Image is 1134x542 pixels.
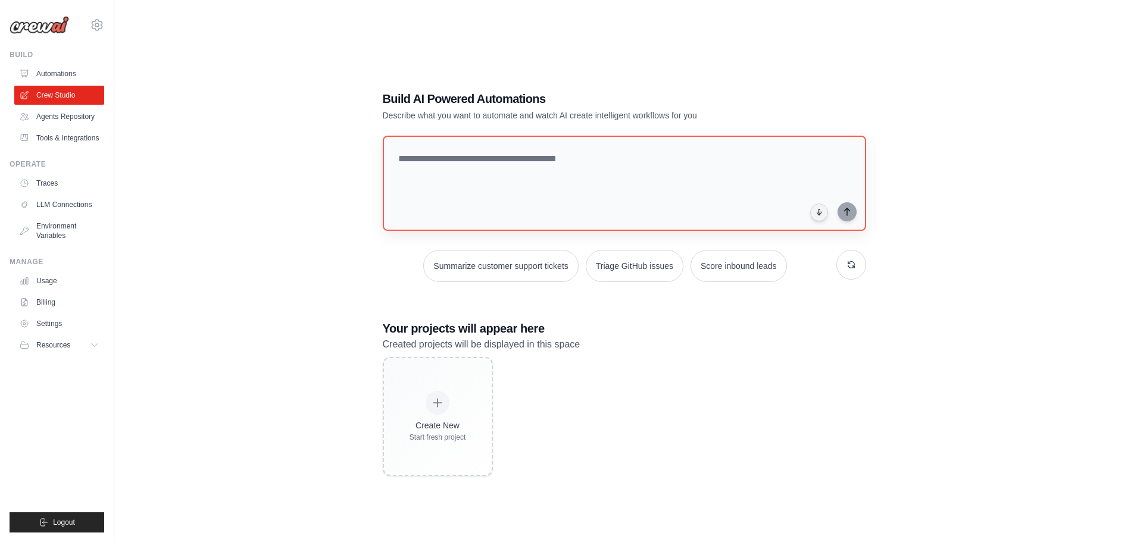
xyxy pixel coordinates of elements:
[36,340,70,350] span: Resources
[383,320,866,337] h3: Your projects will appear here
[14,293,104,312] a: Billing
[691,250,787,282] button: Score inbound leads
[383,90,783,107] h1: Build AI Powered Automations
[14,336,104,355] button: Resources
[14,195,104,214] a: LLM Connections
[10,16,69,34] img: Logo
[14,271,104,290] a: Usage
[423,250,578,282] button: Summarize customer support tickets
[14,314,104,333] a: Settings
[53,518,75,527] span: Logout
[10,159,104,169] div: Operate
[586,250,683,282] button: Triage GitHub issues
[10,257,104,267] div: Manage
[10,50,104,59] div: Build
[14,86,104,105] a: Crew Studio
[810,203,828,221] button: Click to speak your automation idea
[383,337,866,352] p: Created projects will be displayed in this space
[410,419,466,431] div: Create New
[14,64,104,83] a: Automations
[410,433,466,442] div: Start fresh project
[14,107,104,126] a: Agents Repository
[836,250,866,280] button: Get new suggestions
[383,109,783,121] p: Describe what you want to automate and watch AI create intelligent workflows for you
[10,512,104,532] button: Logout
[14,129,104,148] a: Tools & Integrations
[14,174,104,193] a: Traces
[14,217,104,245] a: Environment Variables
